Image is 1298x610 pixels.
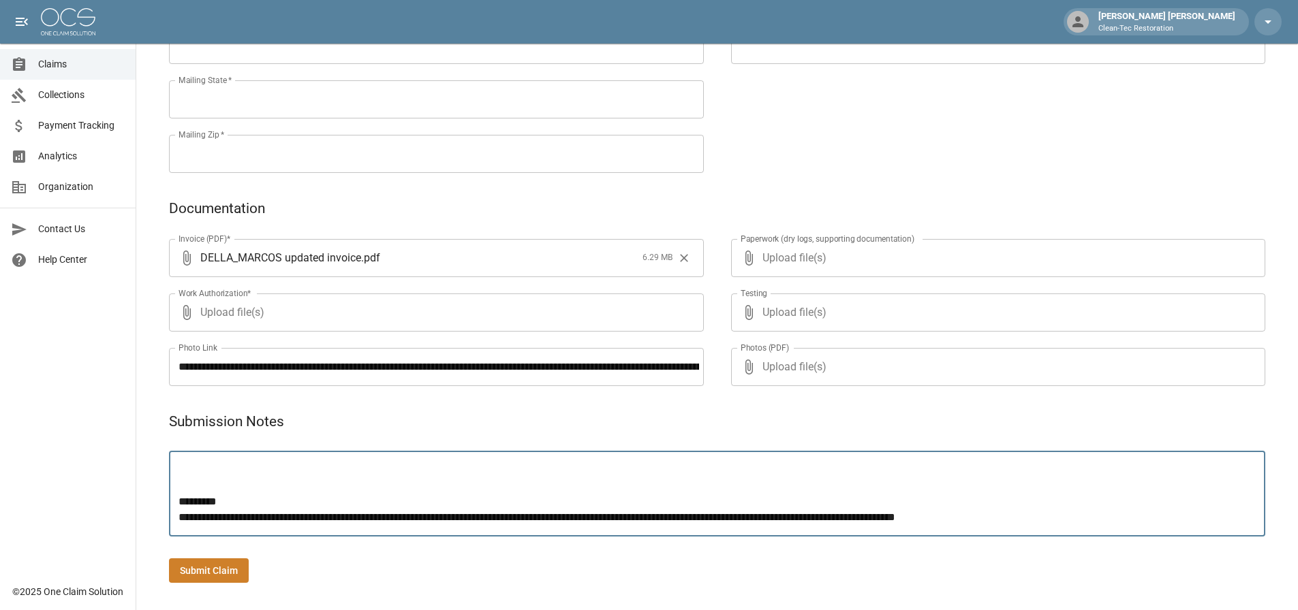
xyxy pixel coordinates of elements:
label: Mailing State [179,74,232,86]
span: Upload file(s) [762,348,1229,386]
span: . pdf [361,250,380,266]
div: © 2025 One Claim Solution [12,585,123,598]
span: Contact Us [38,222,125,236]
img: ocs-logo-white-transparent.png [41,8,95,35]
button: open drawer [8,8,35,35]
label: Work Authorization* [179,287,251,299]
label: Photo Link [179,342,217,353]
span: Analytics [38,149,125,163]
span: Upload file(s) [762,293,1229,332]
label: Testing [741,287,767,299]
span: Collections [38,88,125,102]
span: Upload file(s) [762,239,1229,277]
span: Organization [38,180,125,194]
button: Submit Claim [169,558,249,583]
p: Clean-Tec Restoration [1098,23,1235,35]
span: Claims [38,57,125,71]
button: Clear [674,248,694,268]
span: Upload file(s) [200,293,667,332]
label: Mailing Zip [179,129,225,140]
span: Help Center [38,253,125,267]
label: Photos (PDF) [741,342,789,353]
span: Payment Tracking [38,118,125,133]
div: [PERSON_NAME] [PERSON_NAME] [1093,10,1241,34]
span: 6.29 MB [643,251,673,265]
span: DELLA_MARCOS updated invoice [200,250,361,266]
label: Invoice (PDF)* [179,233,231,244]
label: Paperwork (dry logs, supporting documentation) [741,233,914,244]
